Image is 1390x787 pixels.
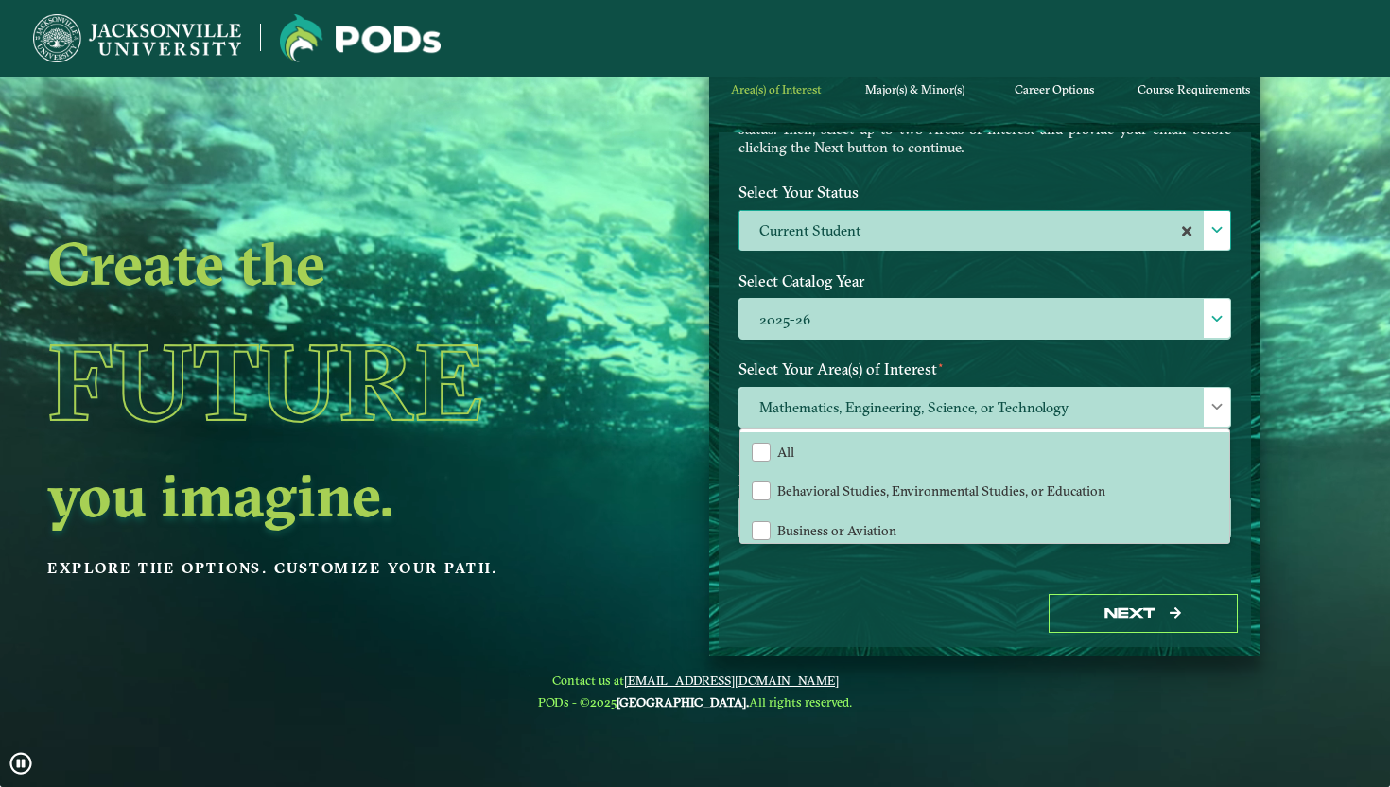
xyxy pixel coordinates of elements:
[777,482,1105,499] span: Behavioral Studies, Environmental Studies, or Education
[1015,82,1094,96] span: Career Options
[724,264,1245,299] label: Select Catalog Year
[1138,82,1250,96] span: Course Requirements
[777,522,896,539] span: Business or Aviation
[624,673,839,688] a: [EMAIL_ADDRESS][DOMAIN_NAME]
[740,432,1229,472] li: All
[47,554,579,583] p: Explore the options. Customize your path.
[739,388,1230,428] span: Mathematics, Engineering, Science, or Technology
[538,694,852,709] span: PODs - ©2025 All rights reserved.
[738,498,1231,538] input: Enter your email
[617,694,749,709] a: [GEOGRAPHIC_DATA].
[724,463,1245,498] label: Enter your email below to receive a summary of the POD that you create.
[724,175,1245,210] label: Select Your Status
[740,511,1229,551] li: Business or Aviation
[724,352,1245,387] label: Select Your Area(s) of Interest
[740,471,1229,511] li: Behavioral Studies, Environmental Studies, or Education
[937,358,945,372] sup: ⋆
[47,236,579,289] h2: Create the
[538,673,852,688] span: Contact us at
[280,14,441,62] img: Jacksonville University logo
[738,432,1231,450] p: Maximum 2 selections are allowed
[47,296,579,468] h1: Future
[1049,594,1238,633] button: Next
[47,468,579,521] h2: you imagine.
[731,82,821,96] span: Area(s) of Interest
[865,82,964,96] span: Major(s) & Minor(s)
[739,299,1230,340] label: 2025-26
[33,14,241,62] img: Jacksonville University logo
[777,444,794,461] span: All
[739,211,1230,252] label: Current Student
[738,430,745,444] sup: ⋆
